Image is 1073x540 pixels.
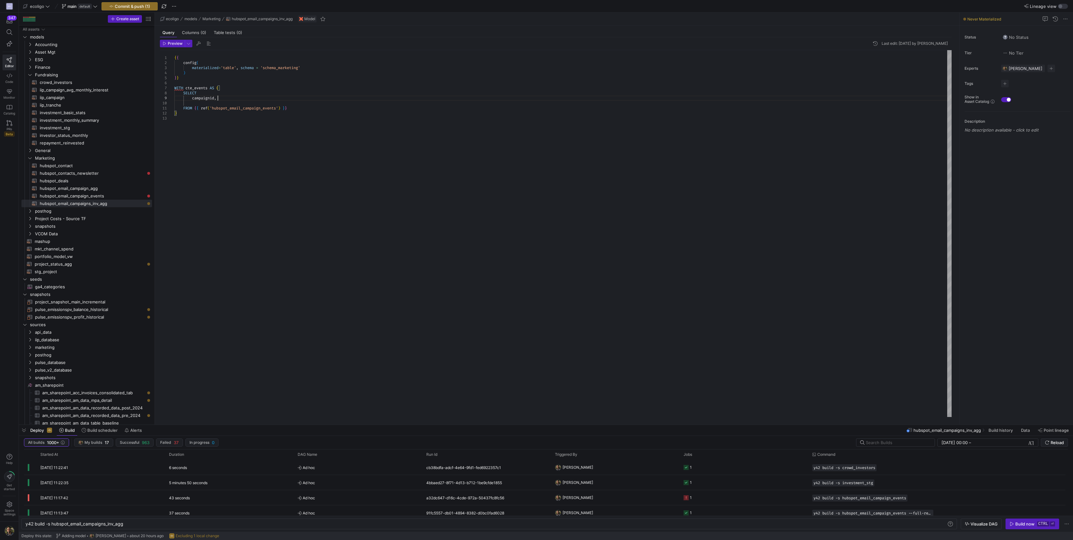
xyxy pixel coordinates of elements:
div: Press SPACE to select this row. [21,396,152,404]
button: Successful963 [116,438,154,447]
div: Press SPACE to select this row. [21,381,152,389]
button: models [183,15,199,23]
button: No tierNo Tier [1001,49,1025,57]
a: am_sharepoint​​​​​​​​ [21,381,152,389]
div: Press SPACE to select this row. [21,343,152,351]
div: 10 [160,101,167,106]
span: PRs [7,127,12,131]
span: am_sharepoint​​​​​​​​ [35,382,151,389]
button: Preview [160,40,185,47]
span: 37 [174,440,179,445]
div: Press SPACE to select this row. [21,63,152,71]
div: Last edit: [DATE] by [PERSON_NAME] [882,41,948,46]
button: Visualize DAG [961,519,1002,529]
span: , [236,65,238,70]
a: Code [3,70,16,86]
div: Press SPACE to select this row. [21,291,152,298]
span: schema [241,65,254,70]
span: ) [174,111,177,116]
a: crowd_investors​​​​​​​​​​ [21,79,152,86]
a: am_sharepoint_acc_invoices_consolidated_tab​​​​​​​​​ [21,389,152,396]
button: In progress0 [185,438,219,447]
div: Press SPACE to select this row. [21,366,152,374]
span: Alerts [130,428,142,433]
span: Model [304,17,315,21]
span: Build scheduler [87,428,118,433]
div: Press SPACE to select this row. [21,147,152,154]
span: api_data [35,329,151,336]
div: Press SPACE to select this row. [21,336,152,343]
div: 12 [160,111,167,116]
span: ( [207,106,210,111]
span: iip_tranche​​​​​​​​​​ [40,102,145,109]
div: Press SPACE to select this row. [21,26,152,33]
button: Getstarted [3,469,16,493]
a: hubspot_contacts_newsletter​​​​​​​​​​ [21,169,152,177]
span: 'table' [221,65,236,70]
span: Create asset [116,17,139,21]
span: Excluding 1 local change [176,534,219,538]
div: Press SPACE to select this row. [21,359,152,366]
a: project_status_agg​​​​​​​​​​ [21,260,152,268]
span: Catalog [3,111,15,115]
span: Finance [35,64,151,71]
span: AS [210,85,214,91]
span: Code [5,80,13,84]
kbd: ⏎ [1050,521,1055,526]
div: 9 [160,96,167,101]
span: am_sharepoint_am_data_recorded_data_post_2024​​​​​​​​​ [42,404,145,412]
p: No description available - click to edit [965,127,1070,132]
a: hubspot_email_campaign_agg​​​​​​​​​​ [21,185,152,192]
img: https://storage.googleapis.com/y42-prod-data-exchange/images/7e7RzXvUWcEhWhf8BYUbRCghczaQk4zBh2Nv... [555,510,561,516]
div: Press SPACE to select this row. [21,283,152,291]
span: Successful [120,440,139,445]
a: hubspot_contact​​​​​​​​​​ [21,162,152,169]
span: Experts [965,66,996,71]
span: Tier [965,51,996,55]
button: maindefault [60,2,99,10]
div: Press SPACE to select this row. [21,41,152,48]
span: investment_basic_stats​​​​​​​​​​ [40,109,145,116]
button: Commit & push (1) [102,2,158,10]
a: investor_status_monthly​​​​​​​​​​ [21,132,152,139]
span: } [177,75,179,80]
div: Press SPACE to select this row. [21,48,152,56]
span: { [174,55,177,60]
button: https://storage.googleapis.com/y42-prod-data-exchange/images/7e7RzXvUWcEhWhf8BYUbRCghczaQk4zBh2Nv... [3,524,16,537]
div: Press SPACE to select this row. [21,185,152,192]
button: Build scheduler [79,425,120,436]
span: models [184,17,197,21]
span: snapshots [30,291,151,298]
span: ESG [35,56,151,63]
div: Press SPACE to select this row. [21,298,152,306]
span: default [78,4,92,9]
span: ecoligo [166,17,179,21]
div: All assets [23,27,39,32]
span: No Tier [1003,50,1023,56]
button: Build history [986,425,1017,436]
input: Search Builds [866,440,930,445]
a: hubspot_deals​​​​​​​​​​ [21,177,152,185]
div: 13 [160,116,167,121]
div: Press SPACE to select this row. [21,328,152,336]
div: Press SPACE to select this row. [21,101,152,109]
span: } [285,106,287,111]
span: sources [30,321,151,328]
span: Adding model [62,534,86,538]
span: Reload [1051,440,1064,445]
span: Failed [160,440,171,445]
div: cb38bdfa-adcf-4e64-9fd1-fed6922357c1 [423,460,551,475]
div: Press SPACE to select this row. [21,162,152,169]
span: General [35,147,151,154]
button: Excluding 1 local change [168,532,221,540]
span: Never Materialized [967,17,1001,21]
button: 347 [3,15,16,26]
div: Press SPACE to select this row. [21,71,152,79]
div: Build now [1015,521,1035,526]
span: about 20 hours ago [130,534,164,538]
span: project_snapshot_main_incremental​​​​​​​ [35,298,145,306]
a: Spacesettings [3,499,16,519]
img: https://storage.googleapis.com/y42-prod-data-exchange/images/7e7RzXvUWcEhWhf8BYUbRCghczaQk4zBh2Nv... [1002,66,1007,71]
a: stg_project​​​​​​​​​​ [21,268,152,275]
div: Press SPACE to select this row. [21,275,152,283]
